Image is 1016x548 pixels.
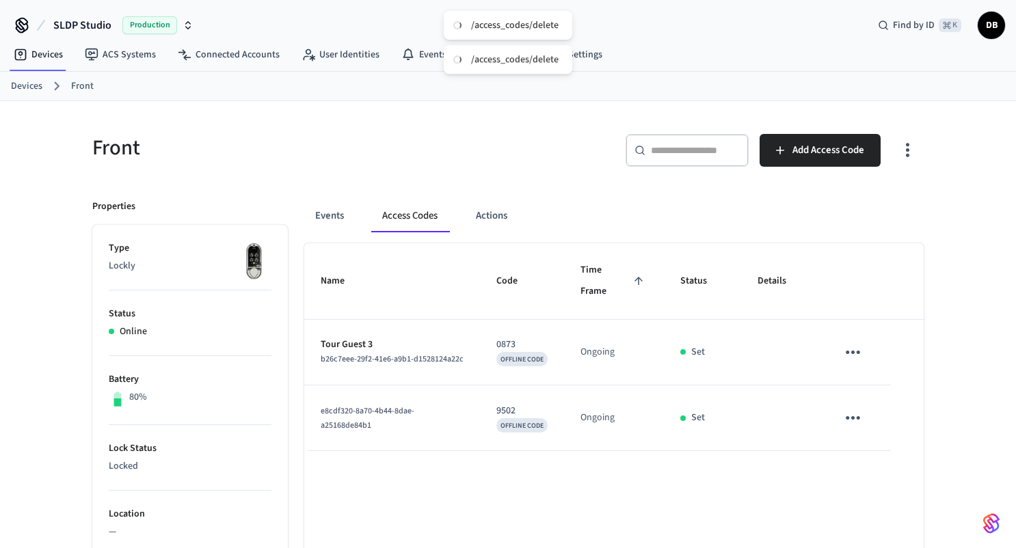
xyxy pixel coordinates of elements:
span: SLDP Studio [53,17,111,33]
div: Find by ID⌘ K [867,13,972,38]
span: Code [496,271,535,292]
div: /access_codes/delete [471,19,559,31]
a: Events [390,42,457,67]
button: Events [304,200,355,232]
p: 80% [129,390,147,405]
p: Set [691,411,705,425]
td: Ongoing [564,320,664,385]
a: Front [71,79,94,94]
table: sticky table [304,243,924,451]
button: Add Access Code [760,134,881,167]
p: Tour Guest 3 [321,338,464,352]
span: Name [321,271,362,292]
p: Online [120,325,147,339]
span: Details [758,271,804,292]
p: Battery [109,372,271,387]
p: 9502 [496,404,548,418]
p: 0873 [496,338,548,352]
a: Settings [539,42,613,67]
span: Time Frame [580,260,647,303]
img: Lockly Vision Lock, Front [237,241,271,282]
p: — [109,525,271,539]
div: /access_codes/delete [471,53,559,66]
span: e8cdf320-8a70-4b44-8dae-a25168de84b1 [321,405,414,431]
span: Status [680,271,725,292]
p: Location [109,507,271,521]
a: User Identities [291,42,390,67]
a: Connected Accounts [167,42,291,67]
a: Devices [11,79,42,94]
p: Type [109,241,271,256]
a: ACS Systems [74,42,167,67]
span: OFFLINE CODE [500,421,544,430]
span: Add Access Code [792,141,864,159]
span: DB [979,13,1004,38]
span: Production [122,16,177,34]
span: OFFLINE CODE [500,355,544,364]
a: Developer [457,42,539,67]
a: Devices [3,42,74,67]
span: ⌘ K [939,18,961,32]
p: Lockly [109,259,271,273]
p: Status [109,307,271,321]
button: Actions [465,200,518,232]
p: Locked [109,459,271,474]
div: ant example [304,200,924,232]
h5: Front [92,134,500,162]
td: Ongoing [564,385,664,451]
p: Properties [92,200,135,214]
button: Access Codes [371,200,449,232]
p: Set [691,345,705,359]
img: SeamLogoGradient.69752ec5.svg [983,512,1000,534]
p: Lock Status [109,441,271,456]
button: DB [978,12,1005,39]
span: Find by ID [893,18,935,32]
span: b26c7eee-29f2-41e6-a9b1-d1528124a22c [321,353,464,365]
